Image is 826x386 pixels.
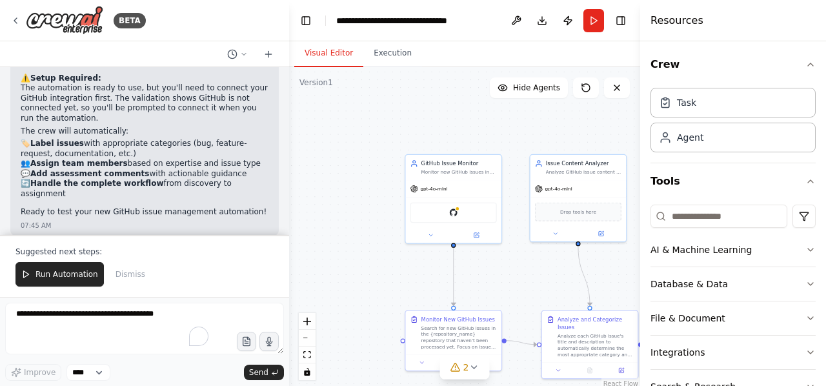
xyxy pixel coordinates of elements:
g: Edge from 71161a6b-8549-4931-87b2-7051be14b0c2 to fb892b29-c57e-4276-94be-07de5216babd [574,246,594,305]
button: Hide right sidebar [612,12,630,30]
p: Ready to test your new GitHub issue management automation! [21,207,268,218]
p: The crew will automatically: [21,127,268,137]
button: Open in side panel [579,229,623,238]
div: Monitor New GitHub Issues [421,316,495,323]
button: No output available [573,366,606,375]
div: Task [677,96,696,109]
button: Dismiss [109,262,152,287]
strong: Add assessment comments [30,169,149,178]
li: 🔄 from discovery to assignment [21,179,268,199]
button: No output available [437,358,470,367]
span: Improve [24,367,55,378]
img: GitHub [448,208,458,217]
span: Send [249,367,268,378]
button: Hide left sidebar [297,12,315,30]
button: AI & Machine Learning [650,233,816,267]
button: Upload files [237,332,256,351]
span: Drop tools here [560,208,596,216]
g: Edge from ba9c4fea-b421-41be-94d8-52cb2f023470 to 4e106196-7446-42bd-8d49-996160c67ea2 [450,248,458,306]
div: 07:45 AM [21,221,51,230]
div: Analyze and Categorize IssuesAnalyze each GitHub issue's title and description to automatically d... [541,310,639,379]
button: Open in side panel [454,230,498,239]
div: Agent [677,131,703,144]
button: 2 [440,356,490,380]
strong: Assign team members [30,159,128,168]
div: GitHub Issue Monitor [421,159,497,167]
button: Visual Editor [294,40,363,67]
div: Analyze GitHub issue content to automatically categorize and label issues based on their content ... [546,169,621,176]
nav: breadcrumb [336,14,481,27]
button: fit view [299,347,316,363]
span: Hide Agents [513,83,560,93]
div: GitHub Issue MonitorMonitor new GitHub issues in the {repository_name} repository and retrieve th... [405,154,502,244]
button: Run Automation [15,262,104,287]
textarea: To enrich screen reader interactions, please activate Accessibility in Grammarly extension settings [5,303,284,354]
div: Analyze and Categorize Issues [558,316,633,331]
g: Edge from 4e106196-7446-42bd-8d49-996160c67ea2 to fb892b29-c57e-4276-94be-07de5216babd [507,337,537,349]
button: Open in side panel [608,366,634,375]
div: Analyze each GitHub issue's title and description to automatically determine the most appropriate... [558,332,633,358]
button: Hide Agents [490,77,568,98]
button: Crew [650,46,816,83]
button: Open in side panel [472,358,498,367]
li: 🏷️ with appropriate categories (bug, feature-request, documentation, etc.) [21,139,268,159]
button: Tools [650,163,816,199]
span: gpt-4o-mini [420,186,447,192]
div: Integrations [650,346,705,359]
p: The automation is ready to use, but you'll need to connect your GitHub integration first. The val... [21,83,268,123]
button: Start a new chat [258,46,279,62]
button: zoom in [299,313,316,330]
strong: Handle the complete workflow [30,179,164,188]
div: Issue Content Analyzer [546,159,621,167]
span: gpt-4o-mini [545,186,572,192]
li: 💬 with actionable guidance [21,169,268,179]
button: toggle interactivity [299,363,316,380]
button: zoom out [299,330,316,347]
button: File & Document [650,301,816,335]
div: Issue Content AnalyzerAnalyze GitHub issue content to automatically categorize and label issues b... [529,154,627,242]
img: Logo [26,6,103,35]
div: Version 1 [299,77,333,88]
button: Execution [363,40,422,67]
button: Send [244,365,284,380]
p: Suggested next steps: [15,247,274,257]
button: Click to speak your automation idea [259,332,279,351]
span: 2 [463,361,469,374]
strong: Label issues [30,139,84,148]
div: AI & Machine Learning [650,243,752,256]
div: BETA [114,13,146,28]
div: Monitor New GitHub IssuesSearch for new GitHub issues in the {repository_name} repository that ha... [405,310,502,371]
button: Database & Data [650,267,816,301]
div: File & Document [650,312,725,325]
span: Dismiss [116,269,145,279]
button: Switch to previous chat [222,46,253,62]
h2: ⚠️ [21,74,268,84]
button: Improve [5,364,61,381]
span: Run Automation [35,269,98,279]
div: Database & Data [650,278,728,290]
button: Integrations [650,336,816,369]
div: Monitor new GitHub issues in the {repository_name} repository and retrieve their details for proc... [421,169,497,176]
h4: Resources [650,13,703,28]
li: 👥 based on expertise and issue type [21,159,268,169]
strong: Setup Required: [30,74,101,83]
div: React Flow controls [299,313,316,380]
div: Search for new GitHub issues in the {repository_name} repository that haven't been processed yet.... [421,325,497,350]
div: Crew [650,83,816,163]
